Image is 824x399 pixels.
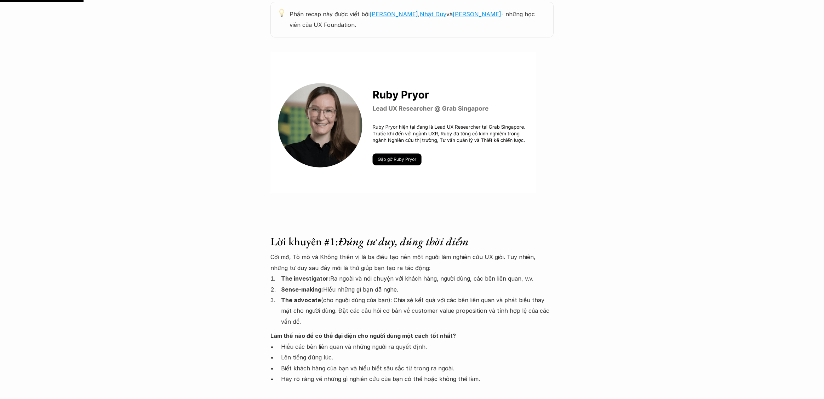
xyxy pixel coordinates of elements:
p: Hiểu các bên liên quan và những người ra quyết định. [281,341,554,352]
p: (cho người dùng của bạn): Chia sẻ kết quả với các bên liên quan và phát biểu thay mặt cho người d... [281,295,554,327]
strong: Sense-making: [281,286,323,293]
p: Ra ngoài và nói chuyện với khách hàng, người dùng, các bên liên quan, v.v. [281,273,554,284]
p: Lên tiếng đúng lúc. [281,352,554,363]
em: Đúng tư duy, đúng thời điểm [338,234,469,249]
h3: Lời khuyên #1: [270,235,554,248]
p: Biết khách hàng của bạn và hiểu biết sâu sắc từ trong ra ngoài. [281,363,554,374]
p: Hãy rõ ràng về những gì nghiên cứu của bạn có thể hoặc không thể làm. [281,374,554,384]
a: [PERSON_NAME] [453,11,501,18]
a: [PERSON_NAME] [370,11,418,18]
strong: Làm thế nào để có thể đại diện cho người dùng một cách tốt nhất? [270,332,456,339]
p: Hiểu những gì bạn đã nghe. [281,284,554,295]
strong: The advocate [281,297,321,304]
p: Cởi mở, Tò mò và Không thiên vị là ba điều tạo nên một người làm nghiên cứu UX giỏi. Tuy nhiên, n... [270,252,554,273]
strong: The investigator: [281,275,330,282]
p: Phần recap này được viết bởi , và - những học viên của UX Foundation. [290,9,547,30]
a: Nhật Duy [420,11,446,18]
